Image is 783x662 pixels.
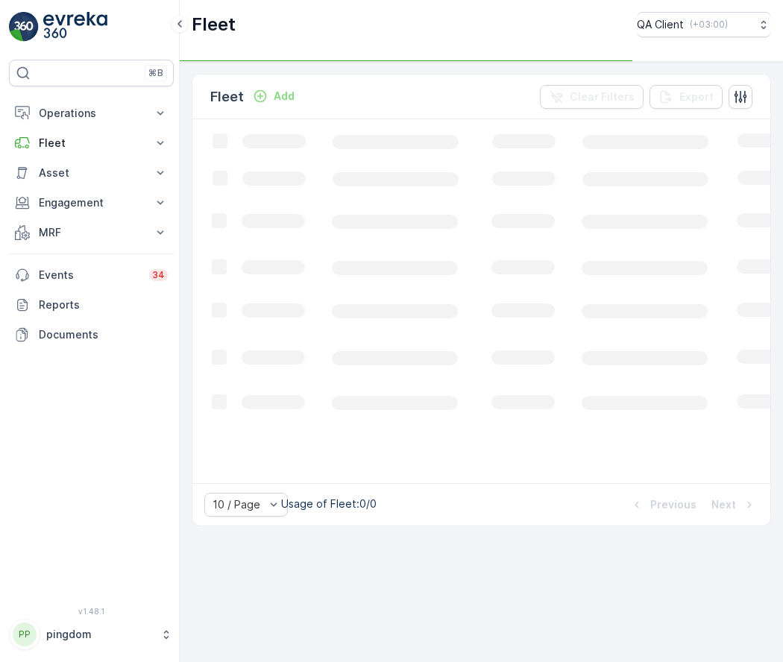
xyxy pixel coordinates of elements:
[9,619,174,650] button: PPpingdom
[637,17,684,32] p: QA Client
[540,85,644,109] button: Clear Filters
[628,496,698,514] button: Previous
[152,269,165,281] p: 34
[39,106,144,121] p: Operations
[9,260,174,290] a: Events34
[650,497,696,512] p: Previous
[281,497,377,511] p: Usage of Fleet : 0/0
[274,89,295,104] p: Add
[9,320,174,350] a: Documents
[650,85,723,109] button: Export
[690,19,728,31] p: ( +03:00 )
[192,13,236,37] p: Fleet
[9,12,39,42] img: logo
[39,165,144,180] p: Asset
[13,622,37,646] div: PP
[9,158,174,188] button: Asset
[39,268,140,283] p: Events
[9,188,174,218] button: Engagement
[39,136,144,151] p: Fleet
[9,607,174,616] span: v 1.48.1
[637,12,771,37] button: QA Client(+03:00)
[710,496,758,514] button: Next
[43,12,107,42] img: logo_light-DOdMpM7g.png
[46,627,153,642] p: pingdom
[9,290,174,320] a: Reports
[247,87,301,105] button: Add
[210,86,244,107] p: Fleet
[39,225,144,240] p: MRF
[711,497,736,512] p: Next
[679,89,714,104] p: Export
[39,297,168,312] p: Reports
[570,89,635,104] p: Clear Filters
[9,218,174,248] button: MRF
[148,67,163,79] p: ⌘B
[9,128,174,158] button: Fleet
[9,98,174,128] button: Operations
[39,195,144,210] p: Engagement
[39,327,168,342] p: Documents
